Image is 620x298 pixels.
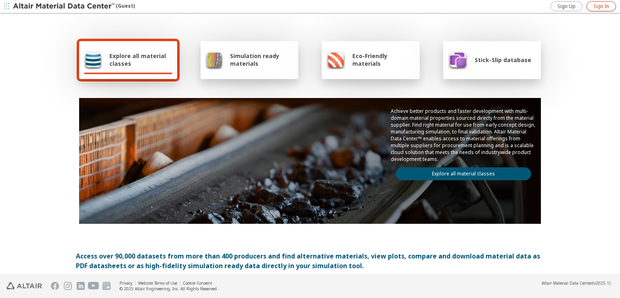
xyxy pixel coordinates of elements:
[13,2,135,10] div: (Guest)
[542,280,610,286] div: (v2025.1)
[183,280,212,286] a: Cookie Consent
[138,280,177,286] a: Website Terms of Use
[593,3,609,10] span: Sign In
[352,52,415,67] span: Eco-Friendly materials
[448,50,467,69] img: Stick-Slip database
[475,56,531,64] span: Stick-Slip database
[391,108,536,163] p: Achieve better products and faster development with multi-domain material properties sourced dire...
[76,251,544,271] div: Access over 90,000 datasets from more than 400 producers and find alternative materials, view plo...
[230,52,293,67] span: Simulation ready materials
[327,50,345,69] img: Eco-Friendly materials
[109,52,172,67] span: Explore all material classes
[205,50,223,69] img: Simulation ready materials
[396,167,531,180] a: Explore all material classes
[84,50,102,69] img: Explore all material classes
[119,280,132,286] a: Privacy
[13,2,116,10] img: Altair Material Data Center
[119,286,218,292] div: © 2025 Altair Engineering, Inc. All Rights Reserved.
[557,3,576,10] span: Sign Up
[6,282,42,290] img: Altair Engineering
[542,280,593,286] span: Altair Material Data Center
